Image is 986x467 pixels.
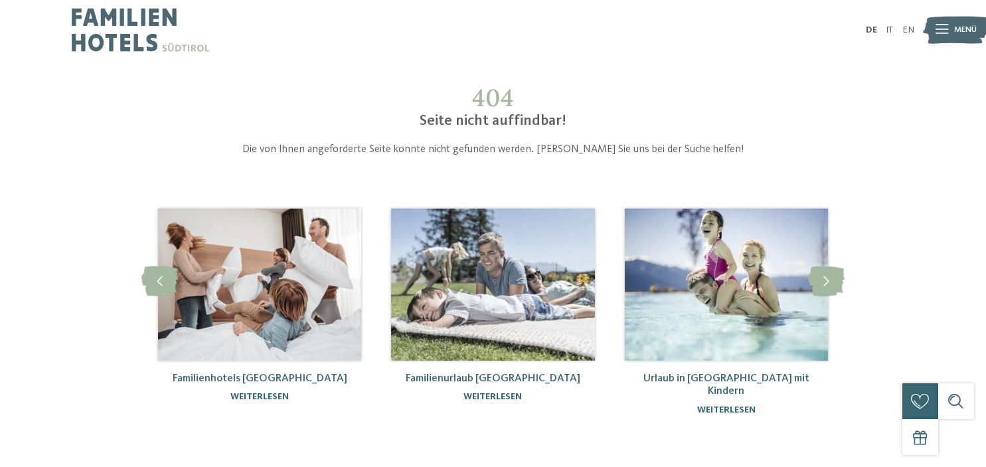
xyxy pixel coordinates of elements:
[625,209,828,361] img: 404
[954,24,977,36] span: Menü
[697,405,756,415] a: weiterlesen
[463,392,522,401] a: weiterlesen
[886,25,893,35] a: IT
[420,114,566,128] span: Seite nicht auffindbar!
[866,25,877,35] a: DE
[643,373,809,397] a: Urlaub in [GEOGRAPHIC_DATA] mit Kindern
[158,209,361,361] img: 404
[472,82,514,113] span: 404
[902,25,914,35] a: EN
[209,142,778,157] p: Die von Ihnen angeforderte Seite konnte nicht gefunden werden. [PERSON_NAME] Sie uns bei der Such...
[406,373,580,384] a: Familienurlaub [GEOGRAPHIC_DATA]
[391,209,594,361] img: 404
[173,373,347,384] a: Familienhotels [GEOGRAPHIC_DATA]
[230,392,289,401] a: weiterlesen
